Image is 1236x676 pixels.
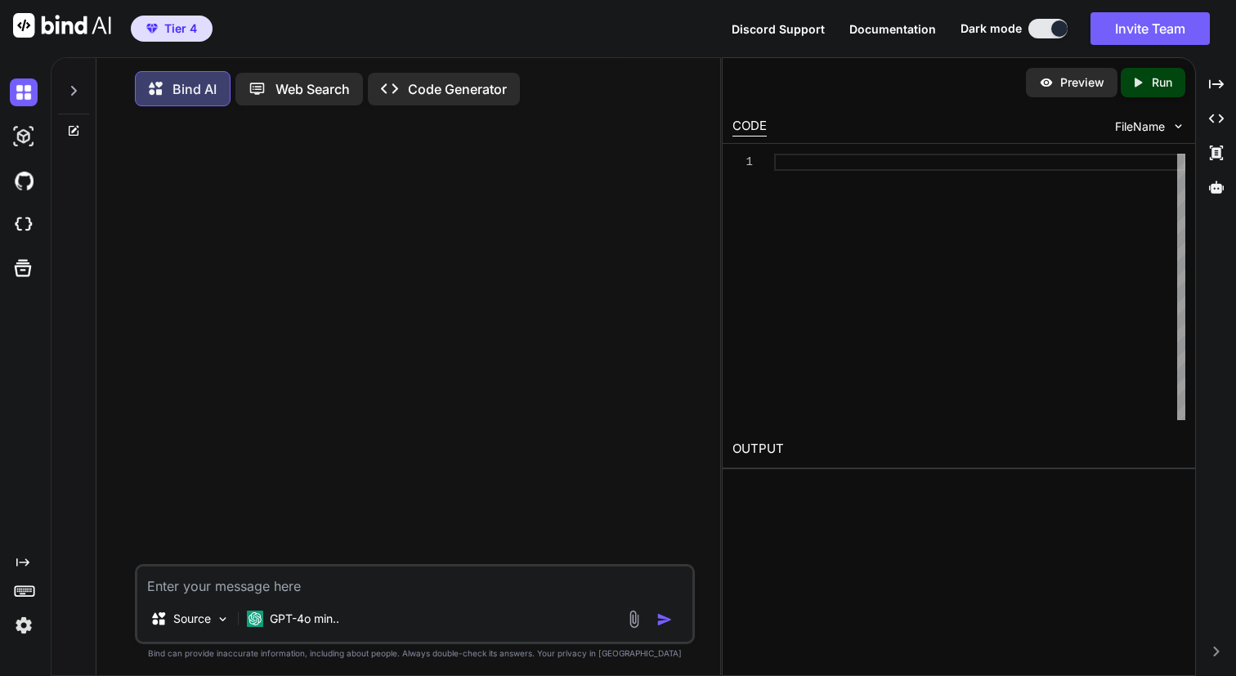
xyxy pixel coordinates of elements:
[275,79,350,99] p: Web Search
[849,22,936,36] span: Documentation
[10,78,38,106] img: darkChat
[146,24,158,34] img: premium
[164,20,197,37] span: Tier 4
[723,430,1195,468] h2: OUTPUT
[1090,12,1210,45] button: Invite Team
[10,123,38,150] img: darkAi-studio
[732,117,767,137] div: CODE
[172,79,217,99] p: Bind AI
[1039,75,1054,90] img: preview
[247,611,263,627] img: GPT-4o mini
[216,612,230,626] img: Pick Models
[13,13,111,38] img: Bind AI
[135,647,694,660] p: Bind can provide inaccurate information, including about people. Always double-check its answers....
[1115,119,1165,135] span: FileName
[173,611,211,627] p: Source
[1171,119,1185,133] img: chevron down
[10,211,38,239] img: cloudideIcon
[732,20,825,38] button: Discord Support
[408,79,507,99] p: Code Generator
[732,154,753,171] div: 1
[1060,74,1104,91] p: Preview
[656,611,673,628] img: icon
[849,20,936,38] button: Documentation
[1152,74,1172,91] p: Run
[270,611,339,627] p: GPT-4o min..
[961,20,1022,37] span: Dark mode
[131,16,213,42] button: premiumTier 4
[10,611,38,639] img: settings
[625,610,643,629] img: attachment
[10,167,38,195] img: githubDark
[732,22,825,36] span: Discord Support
